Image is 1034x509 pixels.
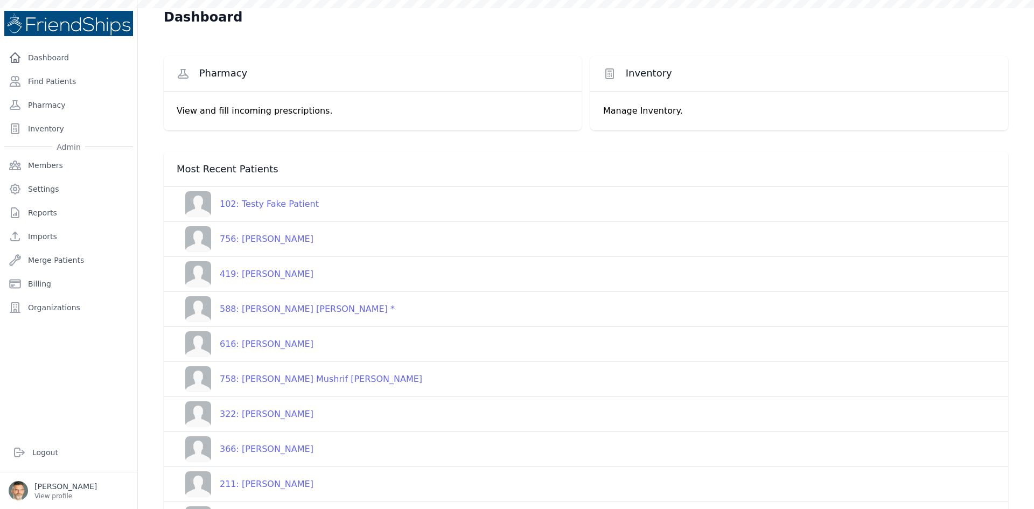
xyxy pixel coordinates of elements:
a: 616: [PERSON_NAME] [177,331,313,357]
h1: Dashboard [164,9,242,26]
div: 756: [PERSON_NAME] [211,233,313,246]
a: 366: [PERSON_NAME] [177,436,313,462]
div: 758: [PERSON_NAME] Mushrif [PERSON_NAME] [211,373,422,386]
span: Admin [52,142,85,152]
a: Inventory Manage Inventory. [590,56,1008,130]
div: 366: [PERSON_NAME] [211,443,313,456]
img: person-242608b1a05df3501eefc295dc1bc67a.jpg [185,226,211,252]
img: person-242608b1a05df3501eefc295dc1bc67a.jpg [185,401,211,427]
img: person-242608b1a05df3501eefc295dc1bc67a.jpg [185,261,211,287]
p: Manage Inventory. [603,104,995,117]
a: 419: [PERSON_NAME] [177,261,313,287]
a: Logout [9,442,129,463]
a: Merge Patients [4,249,133,271]
a: Pharmacy View and fill incoming prescriptions. [164,56,582,130]
span: Most Recent Patients [177,163,278,176]
a: Pharmacy [4,94,133,116]
a: Find Patients [4,71,133,92]
a: Imports [4,226,133,247]
p: [PERSON_NAME] [34,481,97,492]
a: 322: [PERSON_NAME] [177,401,313,427]
span: Pharmacy [199,67,248,80]
img: person-242608b1a05df3501eefc295dc1bc67a.jpg [185,331,211,357]
a: 102: Testy Fake Patient [177,191,319,217]
p: View profile [34,492,97,500]
a: Reports [4,202,133,224]
div: 616: [PERSON_NAME] [211,338,313,351]
img: person-242608b1a05df3501eefc295dc1bc67a.jpg [185,296,211,322]
div: 419: [PERSON_NAME] [211,268,313,281]
div: 588: [PERSON_NAME] [PERSON_NAME] * [211,303,395,316]
img: person-242608b1a05df3501eefc295dc1bc67a.jpg [185,436,211,462]
a: Inventory [4,118,133,140]
a: Members [4,155,133,176]
a: Organizations [4,297,133,318]
a: 756: [PERSON_NAME] [177,226,313,252]
p: View and fill incoming prescriptions. [177,104,569,117]
img: person-242608b1a05df3501eefc295dc1bc67a.jpg [185,366,211,392]
a: Billing [4,273,133,295]
div: 322: [PERSON_NAME] [211,408,313,421]
a: [PERSON_NAME] View profile [9,481,129,500]
div: 102: Testy Fake Patient [211,198,319,211]
div: 211: [PERSON_NAME] [211,478,313,491]
img: Medical Missions EMR [4,11,133,36]
a: 758: [PERSON_NAME] Mushrif [PERSON_NAME] [177,366,422,392]
a: 588: [PERSON_NAME] [PERSON_NAME] * [177,296,395,322]
a: Dashboard [4,47,133,68]
img: person-242608b1a05df3501eefc295dc1bc67a.jpg [185,471,211,497]
a: Settings [4,178,133,200]
a: 211: [PERSON_NAME] [177,471,313,497]
img: person-242608b1a05df3501eefc295dc1bc67a.jpg [185,191,211,217]
span: Inventory [626,67,672,80]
